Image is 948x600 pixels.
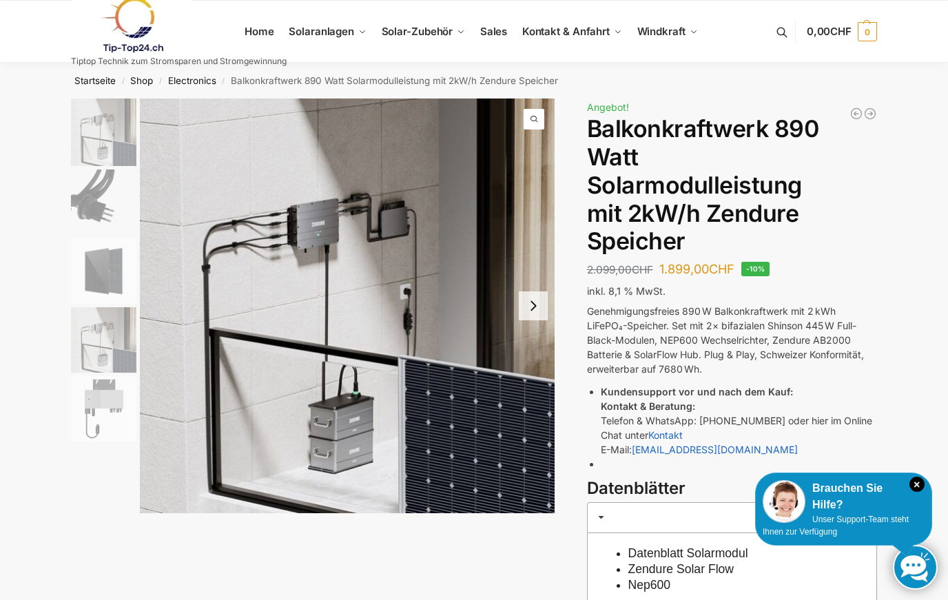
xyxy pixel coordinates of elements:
[632,263,653,276] span: CHF
[807,11,877,52] a: 0,00CHF 0
[741,262,770,276] span: -10%
[648,429,683,441] a: Kontakt
[587,263,653,276] bdi: 2.099,00
[480,25,508,38] span: Sales
[587,477,877,501] h3: Datenblätter
[47,63,902,99] nav: Breadcrumb
[628,578,671,592] a: Nep600
[628,546,748,560] a: Datenblatt Solarmodul
[631,1,703,63] a: Windkraft
[587,285,666,297] span: inkl. 8,1 % MwSt.
[830,25,852,38] span: CHF
[763,480,925,513] div: Brauchen Sie Hilfe?
[474,1,513,63] a: Sales
[71,307,136,373] img: Zendure-solar-flow-Batteriespeicher für Balkonkraftwerke
[140,99,555,513] img: Zendure-solar-flow-Batteriespeicher für Balkonkraftwerke
[763,515,909,537] span: Unser Support-Team steht Ihnen zur Verfügung
[375,1,471,63] a: Solar-Zubehör
[153,76,167,87] span: /
[709,262,734,276] span: CHF
[140,99,555,513] a: Znedure solar flow Batteriespeicher fuer BalkonkraftwerkeZnedure solar flow Batteriespeicher fuer...
[283,1,372,63] a: Solaranlagen
[849,107,863,121] a: 890/600 Watt Solarkraftwerk + 2,7 KW Batteriespeicher Genehmigungsfrei
[637,25,686,38] span: Windkraft
[909,477,925,492] i: Schließen
[858,22,877,41] span: 0
[807,25,852,38] span: 0,00
[74,75,116,86] a: Startseite
[601,384,877,457] li: Telefon & WhatsApp: [PHONE_NUMBER] oder hier im Online Chat unter E-Mail:
[863,107,877,121] a: Balkonkraftwerk 890 Watt Solarmodulleistung mit 1kW/h Zendure Speicher
[659,262,734,276] bdi: 1.899,00
[116,76,130,87] span: /
[632,444,798,455] a: [EMAIL_ADDRESS][DOMAIN_NAME]
[216,76,231,87] span: /
[382,25,453,38] span: Solar-Zubehör
[168,75,216,86] a: Electronics
[587,115,877,256] h1: Balkonkraftwerk 890 Watt Solarmodulleistung mit 2kW/h Zendure Speicher
[587,304,877,376] p: Genehmigungsfreies 890 W Balkonkraftwerk mit 2 kWh LiFePO₄-Speicher. Set mit 2× bifazialen Shinso...
[289,25,354,38] span: Solaranlagen
[71,57,287,65] p: Tiptop Technik zum Stromsparen und Stromgewinnung
[71,169,136,235] img: Anschlusskabel-3meter_schweizer-stecker
[71,99,136,166] img: Zendure-solar-flow-Batteriespeicher für Balkonkraftwerke
[763,480,805,523] img: Customer service
[71,238,136,304] img: Maysun
[601,400,695,412] strong: Kontakt & Beratung:
[516,1,628,63] a: Kontakt & Anfahrt
[628,562,734,576] a: Zendure Solar Flow
[522,25,610,38] span: Kontakt & Anfahrt
[519,291,548,320] button: Next slide
[130,75,153,86] a: Shop
[601,386,793,397] strong: Kundensupport vor und nach dem Kauf:
[71,376,136,442] img: nep-microwechselrichter-600w
[587,101,629,113] span: Angebot!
